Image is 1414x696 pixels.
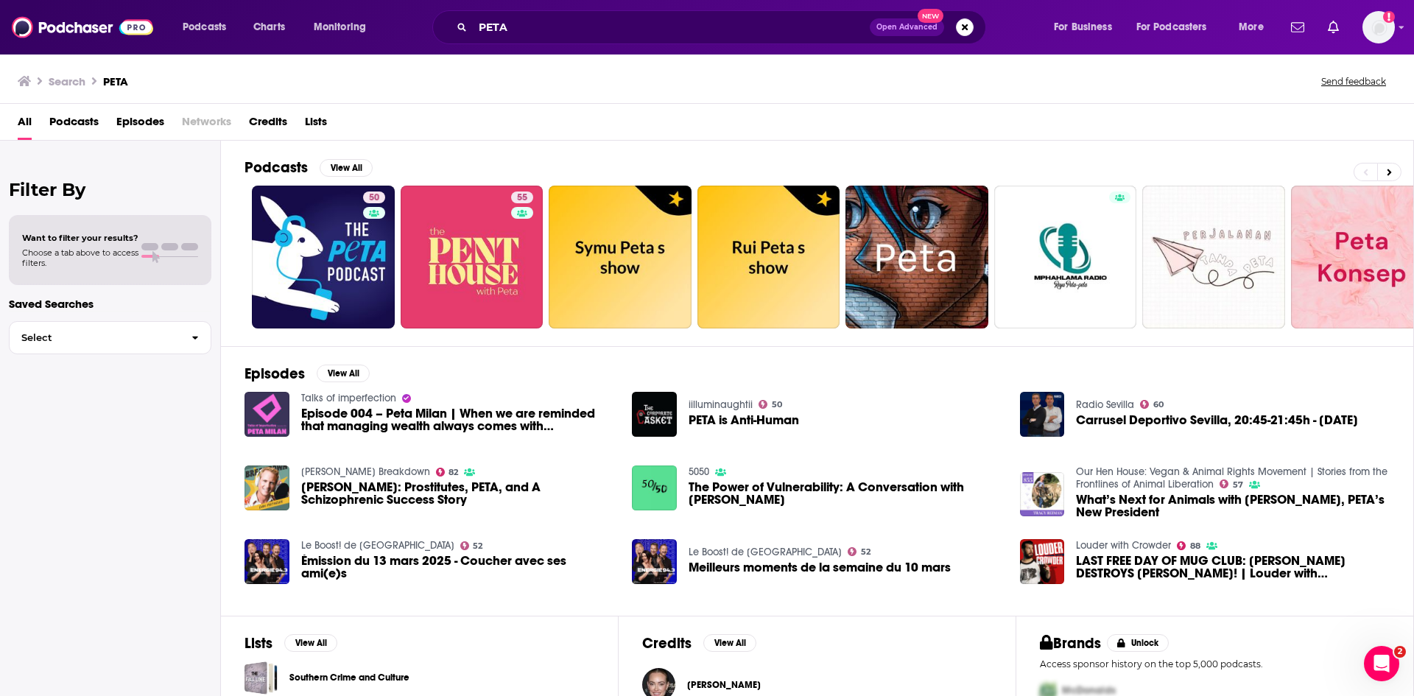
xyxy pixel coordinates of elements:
[1383,11,1395,23] svg: Add a profile image
[632,392,677,437] img: PETA is Anti-Human
[446,10,1000,44] div: Search podcasts, credits, & more...
[245,634,272,653] h2: Lists
[1322,15,1345,40] a: Show notifications dropdown
[1107,634,1169,652] button: Unlock
[1040,658,1390,669] p: Access sponsor history on the top 5,000 podcasts.
[317,365,370,382] button: View All
[301,481,615,506] a: Dan Mathews: Prostitutes, PETA, and A Schizophrenic Success Story
[1140,400,1164,409] a: 60
[449,469,458,476] span: 82
[183,17,226,38] span: Podcasts
[49,74,85,88] h3: Search
[759,400,782,409] a: 50
[687,679,761,691] a: Peta Murgatroyd
[689,398,753,411] a: iilluminaughtii
[1076,398,1134,411] a: Radio Sevilla
[473,543,482,549] span: 52
[1190,543,1200,549] span: 88
[245,158,373,177] a: PodcastsView All
[703,634,756,652] button: View All
[116,110,164,140] a: Episodes
[1394,646,1406,658] span: 2
[369,191,379,205] span: 50
[314,17,366,38] span: Monitoring
[320,159,373,177] button: View All
[9,321,211,354] button: Select
[22,247,138,268] span: Choose a tab above to access filters.
[1136,17,1207,38] span: For Podcasters
[689,481,1002,506] a: The Power of Vulnerability: A Conversation with Peta Slocombe
[1020,539,1065,584] img: LAST FREE DAY OF MUG CLUB: VIVEK DESTROYS DON LEMON! | Louder with Crowder
[289,669,409,686] a: Southern Crime and Culture
[1362,11,1395,43] span: Logged in as WesBurdett
[1364,646,1399,681] iframe: Intercom live chat
[245,365,305,383] h2: Episodes
[642,634,692,653] h2: Credits
[1040,634,1101,653] h2: Brands
[1177,541,1200,550] a: 88
[301,407,615,432] span: Episode 004 – Peta Milan | When we are reminded that managing wealth always comes with responsibi...
[1317,75,1390,88] button: Send feedback
[689,465,709,478] a: 5050
[245,661,278,695] span: Southern Crime and Culture
[1076,465,1387,491] a: Our Hen House: Vegan & Animal Rights Movement | Stories from the Frontlines of Animal Liberation
[689,546,842,558] a: Le Boost! de Montréal
[632,465,677,510] img: The Power of Vulnerability: A Conversation with Peta Slocombe
[305,110,327,140] a: Lists
[301,539,454,552] a: Le Boost! de Montréal
[1220,479,1243,488] a: 57
[1020,472,1065,517] img: What’s Next for Animals with Tracy Reiman, PETA’s New President
[1020,392,1065,437] img: Carrusel Deportivo Sevilla, 20:45-21:45h - 08/12/2024
[245,634,337,653] a: ListsView All
[436,468,459,477] a: 82
[49,110,99,140] a: Podcasts
[1044,15,1130,39] button: open menu
[245,158,308,177] h2: Podcasts
[1076,493,1390,519] span: What’s Next for Animals with [PERSON_NAME], PETA’s New President
[363,191,385,203] a: 50
[284,634,337,652] button: View All
[876,24,938,31] span: Open Advanced
[10,333,180,342] span: Select
[1362,11,1395,43] img: User Profile
[1076,555,1390,580] a: LAST FREE DAY OF MUG CLUB: VIVEK DESTROYS DON LEMON! | Louder with Crowder
[642,634,756,653] a: CreditsView All
[689,414,799,426] a: PETA is Anti-Human
[1153,401,1164,408] span: 60
[460,541,483,550] a: 52
[1054,17,1112,38] span: For Business
[1362,11,1395,43] button: Show profile menu
[245,465,289,510] img: Dan Mathews: Prostitutes, PETA, and A Schizophrenic Success Story
[632,539,677,584] img: Meilleurs moments de la semaine du 10 mars
[301,392,396,404] a: Talks of imperfection
[252,186,395,328] a: 50
[301,555,615,580] a: Émission du 13 mars 2025 - Coucher avec ses ami(e)s
[12,13,153,41] img: Podchaser - Follow, Share and Rate Podcasts
[18,110,32,140] a: All
[1076,414,1358,426] span: Carrusel Deportivo Sevilla, 20:45-21:45h - [DATE]
[870,18,944,36] button: Open AdvancedNew
[1228,15,1282,39] button: open menu
[253,17,285,38] span: Charts
[249,110,287,140] a: Credits
[689,561,951,574] a: Meilleurs moments de la semaine du 10 mars
[1285,15,1310,40] a: Show notifications dropdown
[245,392,289,437] img: Episode 004 – Peta Milan | When we are reminded that managing wealth always comes with responsibi...
[1239,17,1264,38] span: More
[245,539,289,584] img: Émission du 13 mars 2025 - Coucher avec ses ami(e)s
[772,401,782,408] span: 50
[517,191,527,205] span: 55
